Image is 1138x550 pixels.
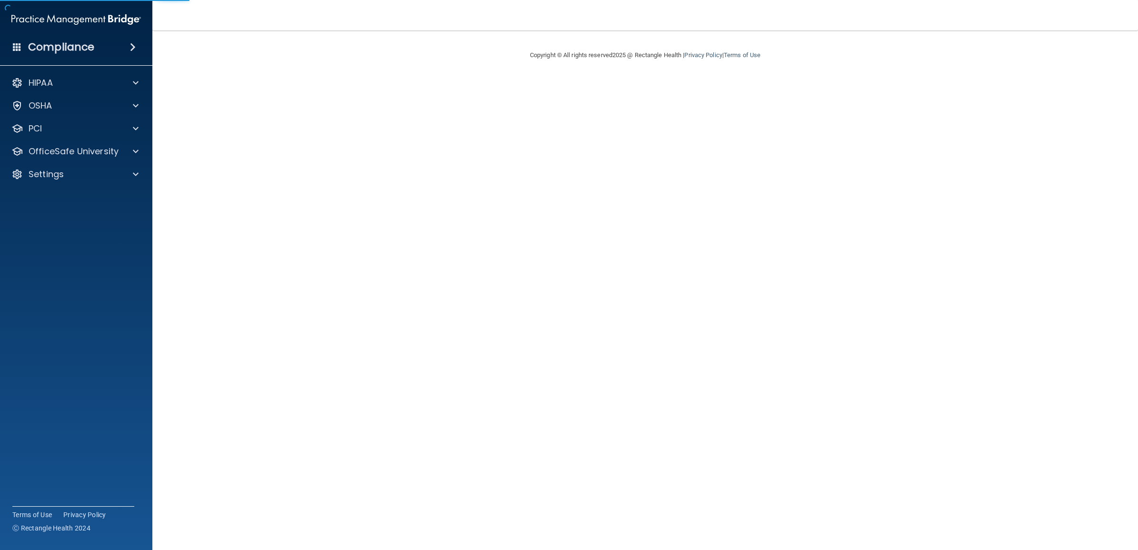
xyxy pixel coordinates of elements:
span: Ⓒ Rectangle Health 2024 [12,523,90,533]
a: Privacy Policy [684,51,722,59]
div: Copyright © All rights reserved 2025 @ Rectangle Health | | [471,40,819,70]
img: PMB logo [11,10,141,29]
h4: Compliance [28,40,94,54]
a: OfficeSafe University [11,146,139,157]
p: OSHA [29,100,52,111]
a: Terms of Use [12,510,52,520]
p: HIPAA [29,77,53,89]
p: Settings [29,169,64,180]
a: Terms of Use [724,51,760,59]
a: Privacy Policy [63,510,106,520]
a: HIPAA [11,77,139,89]
p: PCI [29,123,42,134]
a: PCI [11,123,139,134]
a: Settings [11,169,139,180]
p: OfficeSafe University [29,146,119,157]
a: OSHA [11,100,139,111]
